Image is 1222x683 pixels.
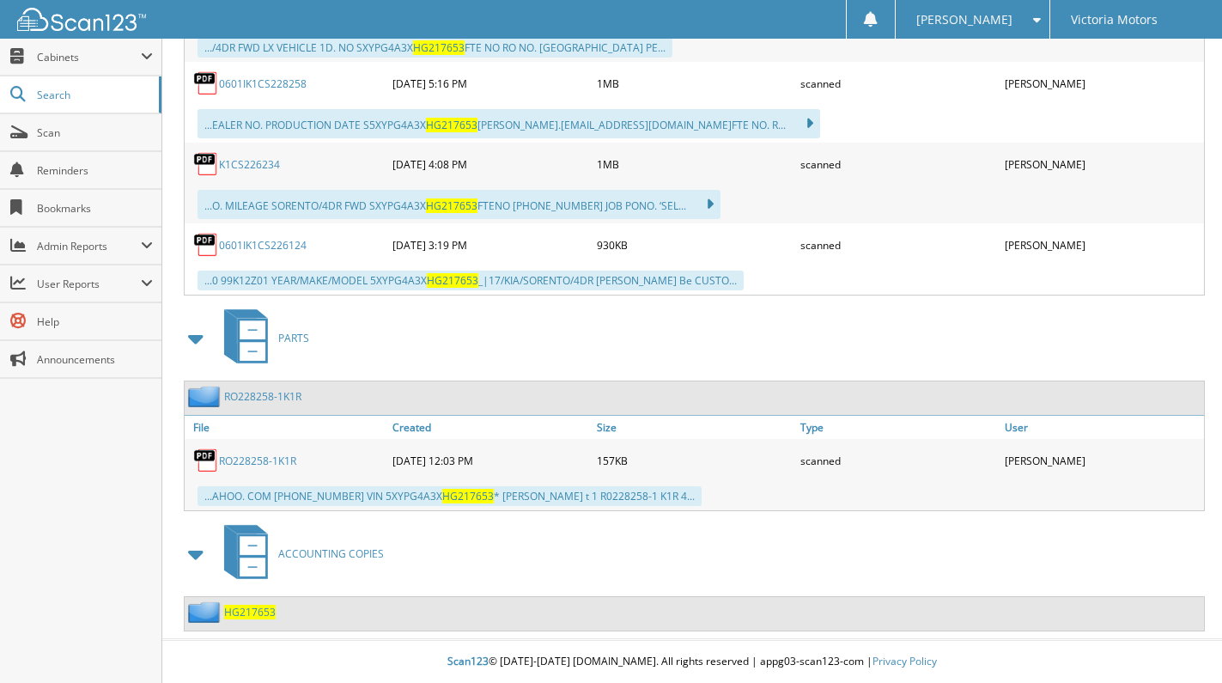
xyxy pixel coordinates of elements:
[796,147,1000,181] div: scanned
[593,147,796,181] div: 1MB
[426,118,477,132] span: HG217653
[214,304,309,372] a: PARTS
[188,386,224,407] img: folder2.png
[413,40,465,55] span: HG217653
[388,416,592,439] a: Created
[193,151,219,177] img: PDF.png
[1000,147,1204,181] div: [PERSON_NAME]
[37,277,141,291] span: User Reports
[388,228,592,262] div: [DATE] 3:19 PM
[388,66,592,101] div: [DATE] 5:16 PM
[426,198,477,213] span: HG217653
[198,190,720,219] div: ...O. MILEAGE SORENTO/4DR FWD SXYPG4A3X FTENO [PHONE_NUMBER] JOB PONO. ‘SEL...
[916,15,1012,25] span: [PERSON_NAME]
[872,654,937,668] a: Privacy Policy
[427,273,478,288] span: HG217653
[198,38,672,58] div: .../4DR FWD LX VEHICLE 1D. NO SXYPG4A3X FTE NO RO NO. [GEOGRAPHIC_DATA] PE...
[224,605,276,619] a: HG217653
[219,454,296,468] a: RO228258-1K1R
[442,489,494,503] span: HG217653
[198,271,744,290] div: ...0 99K12Z01 YEAR/MAKE/MODEL 5XYPG4A3X _|17/KIA/SORENTO/4DR [PERSON_NAME] Be CUSTO...
[37,88,150,102] span: Search
[1000,443,1204,478] div: [PERSON_NAME]
[37,163,153,178] span: Reminders
[593,443,796,478] div: 157KB
[1136,601,1222,683] iframe: Chat Widget
[214,520,384,588] a: ACCOUNTING COPIES
[593,416,796,439] a: Size
[37,352,153,367] span: Announcements
[198,486,702,506] div: ...AHOO. COM [PHONE_NUMBER] VIN 5XYPG4A3X * [PERSON_NAME] t 1 R0228258-1 K1R 4...
[593,228,796,262] div: 930KB
[1000,416,1204,439] a: User
[37,239,141,253] span: Admin Reports
[219,238,307,253] a: 0601IK1CS226124
[388,443,592,478] div: [DATE] 12:03 PM
[1071,15,1158,25] span: Victoria Motors
[37,50,141,64] span: Cabinets
[388,147,592,181] div: [DATE] 4:08 PM
[593,66,796,101] div: 1MB
[1000,228,1204,262] div: [PERSON_NAME]
[37,125,153,140] span: Scan
[185,416,388,439] a: File
[37,314,153,329] span: Help
[193,232,219,258] img: PDF.png
[224,389,301,404] a: RO228258-1K1R
[193,70,219,96] img: PDF.png
[219,76,307,91] a: 0601IK1CS228258
[219,157,280,172] a: K1CS226234
[278,331,309,345] span: PARTS
[447,654,489,668] span: Scan123
[796,416,1000,439] a: Type
[796,228,1000,262] div: scanned
[193,448,219,473] img: PDF.png
[278,546,384,561] span: ACCOUNTING COPIES
[796,443,1000,478] div: scanned
[1000,66,1204,101] div: [PERSON_NAME]
[188,601,224,623] img: folder2.png
[796,66,1000,101] div: scanned
[162,641,1222,683] div: © [DATE]-[DATE] [DOMAIN_NAME]. All rights reserved | appg03-scan123-com |
[17,8,146,31] img: scan123-logo-white.svg
[198,109,820,138] div: ...EALER NO. PRODUCTION DATE S5XYPG4A3X [PERSON_NAME]. [EMAIL_ADDRESS][DOMAIN_NAME] FTE NO. R...
[37,201,153,216] span: Bookmarks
